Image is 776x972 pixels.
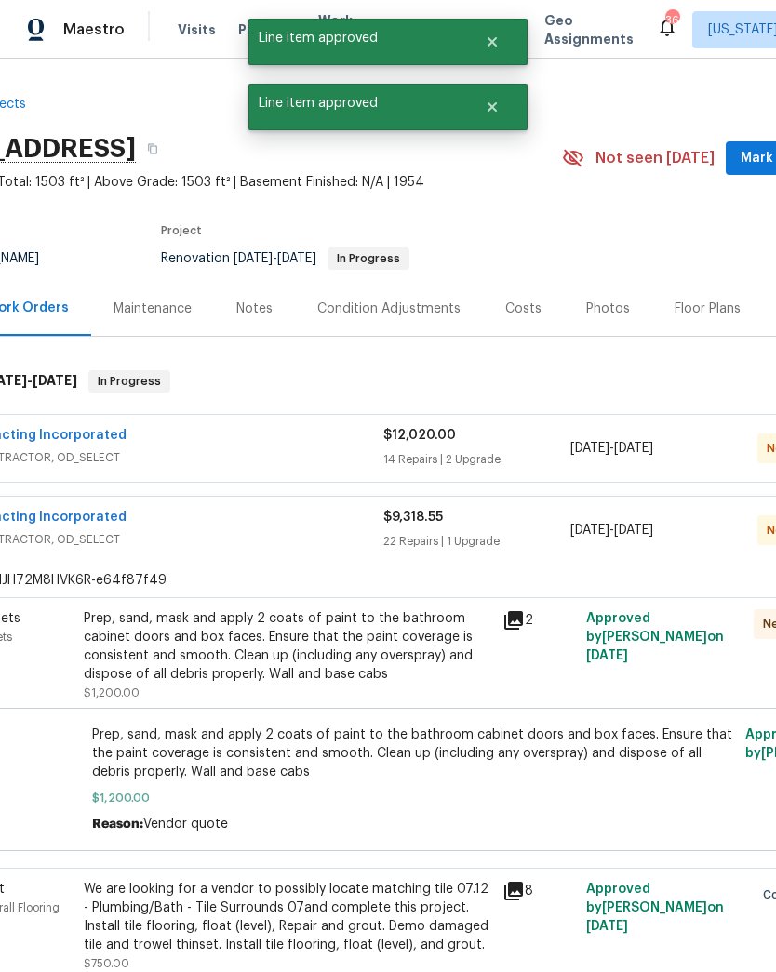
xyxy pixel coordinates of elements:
span: In Progress [90,372,168,391]
span: - [570,521,653,539]
span: Visits [178,20,216,39]
div: 22 Repairs | 1 Upgrade [383,532,570,551]
span: [DATE] [570,442,609,455]
span: [DATE] [614,442,653,455]
span: [DATE] [570,524,609,537]
div: We are looking for a vendor to possibly locate matching tile 07.12 - Plumbing/Bath - Tile Surroun... [84,880,491,954]
span: Line item approved [248,19,462,58]
span: [DATE] [614,524,653,537]
div: 36 [665,11,678,30]
div: 2 [502,609,575,632]
span: [DATE] [277,252,316,265]
div: Photos [586,300,630,318]
div: Notes [236,300,273,318]
span: $750.00 [84,958,129,969]
div: Maintenance [114,300,192,318]
span: [DATE] [33,374,77,387]
span: - [234,252,316,265]
div: Costs [505,300,542,318]
span: [DATE] [586,920,628,933]
span: Project [161,225,202,236]
span: Vendor quote [143,818,228,831]
span: Maestro [63,20,125,39]
span: Not seen [DATE] [595,149,715,167]
div: 8 [502,880,575,902]
div: Prep, sand, mask and apply 2 coats of paint to the bathroom cabinet doors and box faces. Ensure t... [84,609,491,684]
span: $1,200.00 [92,789,735,807]
button: Copy Address [136,132,169,166]
button: Close [462,88,523,126]
span: Work Orders [318,11,366,48]
div: Condition Adjustments [317,300,461,318]
span: Projects [238,20,296,39]
div: Floor Plans [675,300,741,318]
span: Approved by [PERSON_NAME] on [586,612,724,662]
span: Approved by [PERSON_NAME] on [586,883,724,933]
span: $12,020.00 [383,429,456,442]
button: Close [462,23,523,60]
span: [DATE] [234,252,273,265]
span: [DATE] [586,649,628,662]
span: Geo Assignments [544,11,634,48]
span: Renovation [161,252,409,265]
div: 14 Repairs | 2 Upgrade [383,450,570,469]
span: $9,318.55 [383,511,443,524]
span: Reason: [92,818,143,831]
span: Prep, sand, mask and apply 2 coats of paint to the bathroom cabinet doors and box faces. Ensure t... [92,726,735,781]
span: $1,200.00 [84,687,140,699]
span: - [570,439,653,458]
span: In Progress [329,253,408,264]
span: Line item approved [248,84,462,123]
